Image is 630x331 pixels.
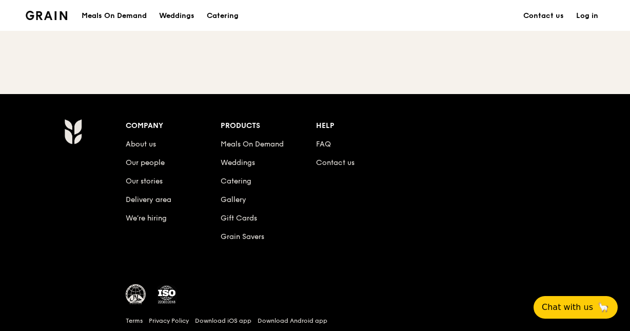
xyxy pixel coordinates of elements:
[64,119,82,144] img: Grain
[517,1,570,31] a: Contact us
[207,1,239,31] div: Catering
[195,317,251,325] a: Download iOS app
[316,158,355,167] a: Contact us
[221,214,257,223] a: Gift Cards
[597,301,609,314] span: 🦙
[258,317,327,325] a: Download Android app
[316,119,411,133] div: Help
[82,11,147,21] h1: Meals On Demand
[221,177,251,186] a: Catering
[159,1,194,31] div: Weddings
[201,1,245,31] a: Catering
[126,214,167,223] a: We’re hiring
[221,140,284,149] a: Meals On Demand
[126,177,163,186] a: Our stories
[126,119,221,133] div: Company
[221,158,255,167] a: Weddings
[542,301,593,314] span: Chat with us
[126,284,146,305] img: MUIS Halal Certified
[570,1,604,31] a: Log in
[221,232,264,241] a: Grain Savers
[126,317,143,325] a: Terms
[126,158,165,167] a: Our people
[316,140,331,149] a: FAQ
[126,195,171,204] a: Delivery area
[534,296,618,319] button: Chat with us🦙
[221,195,246,204] a: Gallery
[126,140,156,149] a: About us
[26,11,67,20] img: Grain
[156,284,177,305] img: ISO Certified
[75,11,153,21] a: Meals On Demand
[221,119,316,133] div: Products
[149,317,189,325] a: Privacy Policy
[153,1,201,31] a: Weddings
